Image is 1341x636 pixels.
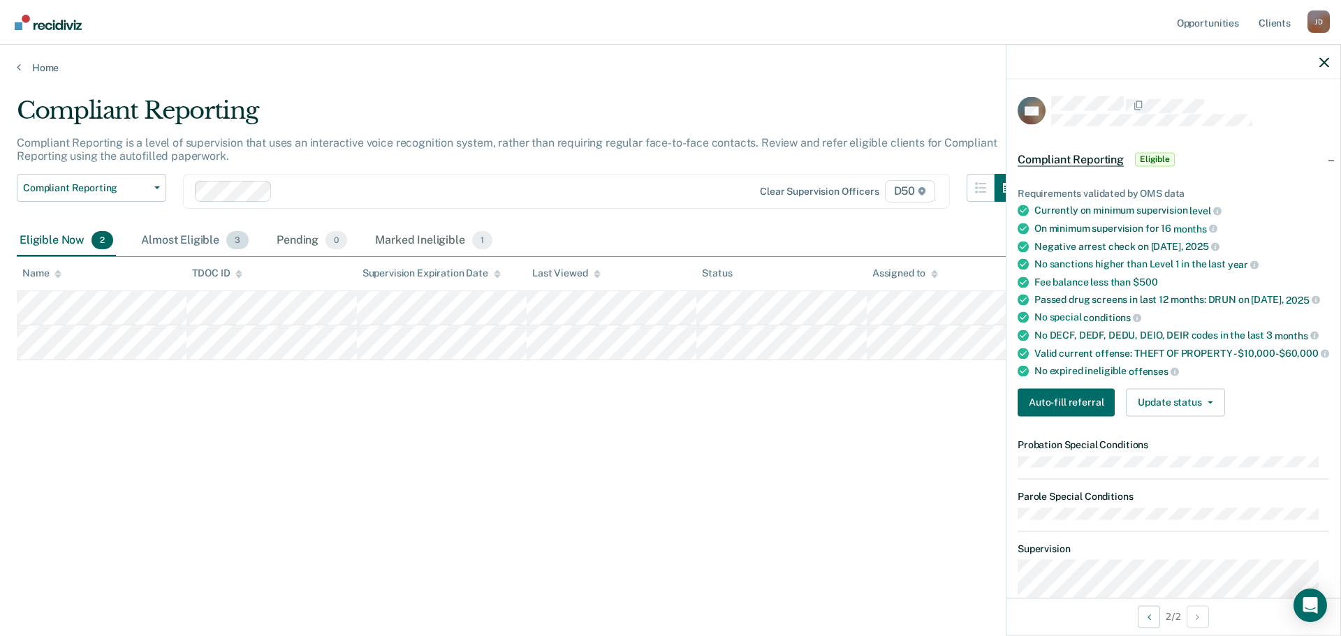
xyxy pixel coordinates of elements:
[1228,258,1259,269] span: year
[22,267,61,279] div: Name
[1129,365,1179,376] span: offenses
[1018,388,1115,416] button: Auto-fill referral
[274,225,350,256] div: Pending
[1034,329,1329,341] div: No DECF, DEDF, DEDU, DEIO, DEIR codes in the last 3
[1018,542,1329,554] dt: Supervision
[1018,491,1329,503] dt: Parole Special Conditions
[1135,152,1175,166] span: Eligible
[1018,388,1120,416] a: Navigate to form link
[1238,348,1329,359] span: $10,000-$60,000
[1034,258,1329,271] div: No sanctions higher than Level 1 in the last
[1187,605,1209,628] button: Next Opportunity
[472,231,492,249] span: 1
[1189,205,1221,216] span: level
[760,186,879,198] div: Clear supervision officers
[362,267,501,279] div: Supervision Expiration Date
[1034,205,1329,217] div: Currently on minimum supervision
[1173,223,1217,234] span: months
[1034,347,1329,360] div: Valid current offense: THEFT OF PROPERTY -
[1034,293,1329,306] div: Passed drug screens in last 12 months: DRUN on [DATE],
[1133,276,1157,287] span: $500
[1138,605,1160,628] button: Previous Opportunity
[192,267,242,279] div: TDOC ID
[1126,388,1224,416] button: Update status
[23,182,149,194] span: Compliant Reporting
[17,225,116,256] div: Eligible Now
[702,267,732,279] div: Status
[1034,240,1329,253] div: Negative arrest check on [DATE],
[17,136,997,163] p: Compliant Reporting is a level of supervision that uses an interactive voice recognition system, ...
[138,225,251,256] div: Almost Eligible
[1018,438,1329,450] dt: Probation Special Conditions
[1034,311,1329,324] div: No special
[1307,10,1330,33] button: Profile dropdown button
[1286,294,1319,305] span: 2025
[1018,152,1124,166] span: Compliant Reporting
[325,231,347,249] span: 0
[1034,276,1329,288] div: Fee balance less than
[226,231,249,249] span: 3
[91,231,113,249] span: 2
[1006,137,1340,182] div: Compliant ReportingEligible
[885,180,935,202] span: D50
[372,225,495,256] div: Marked Ineligible
[1083,312,1141,323] span: conditions
[1018,187,1329,199] div: Requirements validated by OMS data
[872,267,938,279] div: Assigned to
[1307,10,1330,33] div: J D
[1006,598,1340,635] div: 2 / 2
[17,61,1324,74] a: Home
[1275,330,1319,341] span: months
[1185,241,1219,252] span: 2025
[1294,589,1327,622] div: Open Intercom Messenger
[15,15,82,30] img: Recidiviz
[1034,365,1329,378] div: No expired ineligible
[532,267,600,279] div: Last Viewed
[17,96,1023,136] div: Compliant Reporting
[1034,222,1329,235] div: On minimum supervision for 16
